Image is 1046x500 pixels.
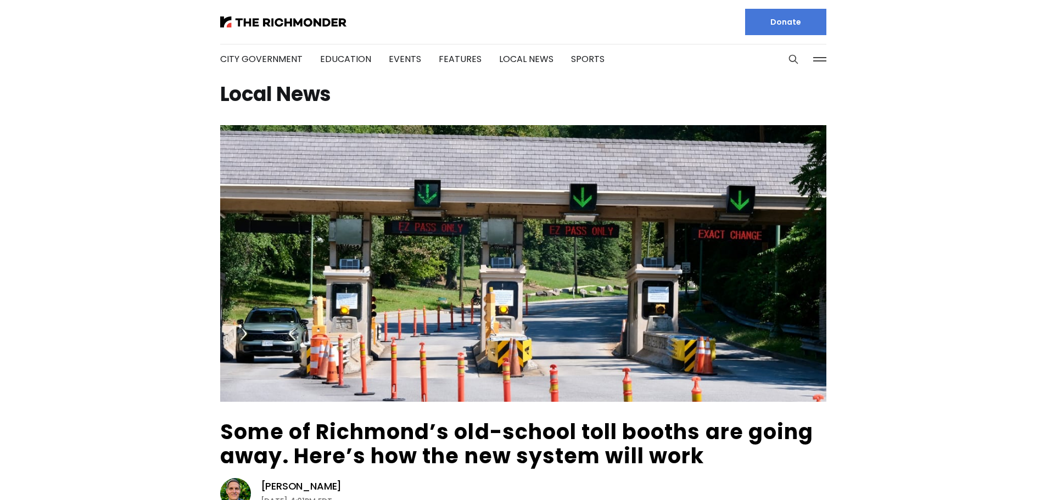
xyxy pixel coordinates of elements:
[785,51,802,68] button: Search this site
[499,53,553,65] a: Local News
[220,53,303,65] a: City Government
[220,86,826,103] h1: Local News
[261,480,342,493] a: [PERSON_NAME]
[389,53,421,65] a: Events
[953,446,1046,500] iframe: portal-trigger
[571,53,605,65] a: Sports
[439,53,482,65] a: Features
[220,125,826,402] img: Some of Richmond’s old-school toll booths are going away. Here’s how the new system will work
[220,417,814,470] a: Some of Richmond’s old-school toll booths are going away. Here’s how the new system will work
[220,16,346,27] img: The Richmonder
[745,9,826,35] a: Donate
[320,53,371,65] a: Education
